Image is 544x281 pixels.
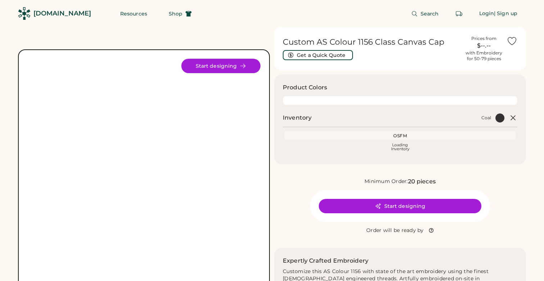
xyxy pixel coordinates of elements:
div: Order will be ready by [366,227,424,234]
div: Minimum Order: [364,178,408,185]
div: [DOMAIN_NAME] [33,9,91,18]
button: Get a Quick Quote [283,50,353,60]
span: Search [421,11,439,16]
div: $--.-- [466,41,502,50]
h3: Product Colors [283,83,327,92]
button: Resources [112,6,156,21]
div: 20 pieces [408,177,436,186]
div: Login [479,10,494,17]
h1: Custom AS Colour 1156 Class Canvas Cap [283,37,461,47]
div: Loading Inventory [391,143,409,151]
div: Coal [481,115,491,121]
div: with Embroidery for 50-79 pieces [466,50,502,62]
button: Start designing [181,59,260,73]
button: Search [403,6,448,21]
span: Shop [169,11,182,16]
button: Retrieve an order [452,6,466,21]
button: Start designing [319,199,481,213]
h2: Inventory [283,113,312,122]
img: Rendered Logo - Screens [18,7,31,20]
div: Prices from [471,36,497,41]
h2: Expertly Crafted Embroidery [283,257,368,265]
div: | Sign up [494,10,517,17]
div: OSFM [286,133,514,139]
button: Shop [160,6,200,21]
